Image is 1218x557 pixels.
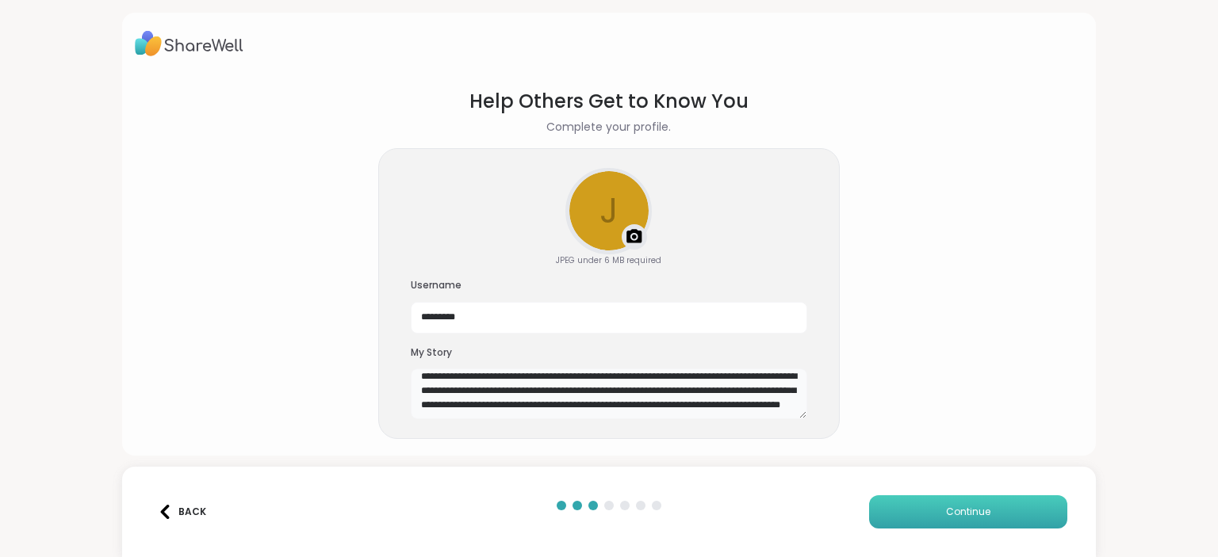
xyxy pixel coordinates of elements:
img: ShareWell Logo [135,25,243,62]
div: JPEG under 6 MB required [556,254,661,266]
div: Back [158,505,206,519]
button: Back [151,495,214,528]
button: Continue [869,495,1067,528]
h2: Complete your profile. [546,119,671,135]
span: Continue [946,505,990,519]
h1: Help Others Get to Know You [469,87,749,116]
h3: Username [411,279,807,292]
h3: My Story [411,346,807,360]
